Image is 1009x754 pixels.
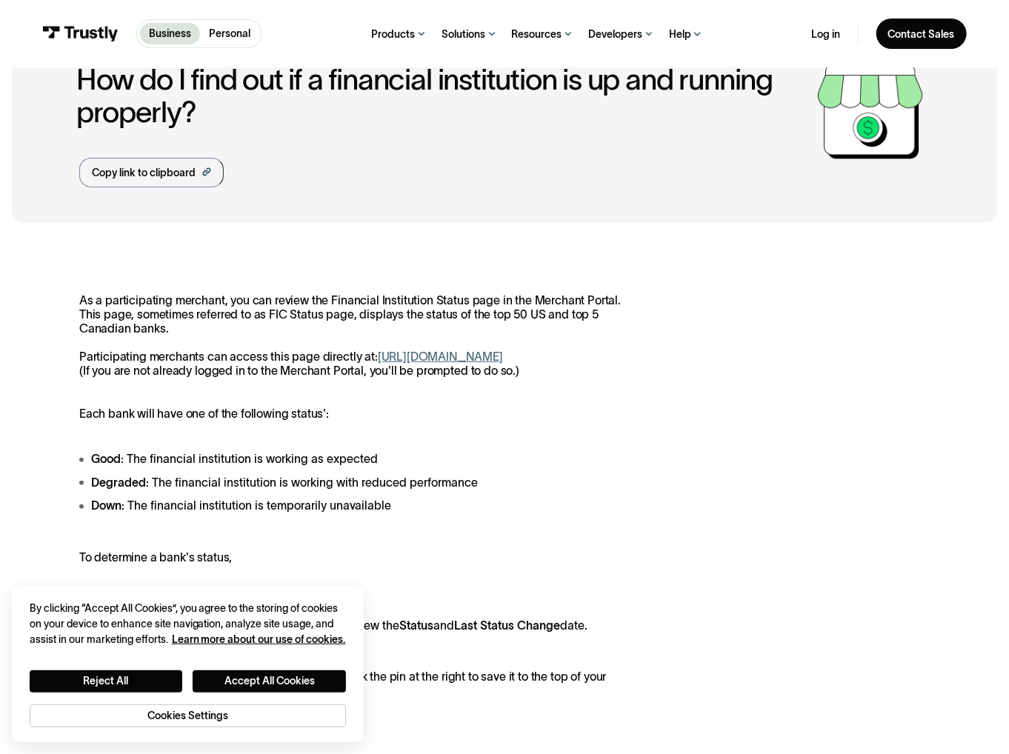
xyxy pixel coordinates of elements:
div: Copy link to clipboard [92,165,196,181]
li: : The financial institution is working as expected [79,450,627,468]
a: Business [140,23,200,44]
p: As a participating merchant, you can review the Financial Institution Status page in the Merchant... [79,293,627,378]
strong: Last Status Change [455,619,561,632]
p: Personal [209,26,250,41]
a: Personal [200,23,259,44]
a: Copy link to clipboard [79,158,224,188]
div: Contact Sales [888,27,955,41]
li: : The financial institution is temporarily unavailable [79,497,627,515]
h1: How do I find out if a financial institution is up and running properly? [76,64,811,128]
div: Resources [512,27,562,41]
strong: Status [400,619,434,632]
button: Accept All Cookies [193,670,346,693]
div: Privacy [30,601,347,727]
a: Log in [811,27,840,41]
a: [URL][DOMAIN_NAME] [378,350,503,363]
div: Developers [588,27,642,41]
strong: Degraded [91,476,146,489]
li: : The financial institution is working with reduced performance [79,474,627,492]
div: By clicking “Accept All Cookies”, you agree to the storing of cookies on your device to enhance s... [30,601,347,647]
img: Trustly Logo [42,26,119,42]
strong: Down [91,499,121,512]
a: More information about your privacy, opens in a new tab [172,633,346,645]
a: Contact Sales [876,19,967,50]
div: Solutions [442,27,485,41]
div: Products [371,27,415,41]
div: Help [669,27,691,41]
p: To determine a bank's status, [79,550,627,564]
p: Business [149,26,191,41]
strong: Good [91,453,121,465]
p: Each bank will have one of the following status': [79,407,627,421]
button: Cookies Settings [30,704,347,728]
div: Cookie banner [12,586,364,742]
button: Reject All [30,670,183,693]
